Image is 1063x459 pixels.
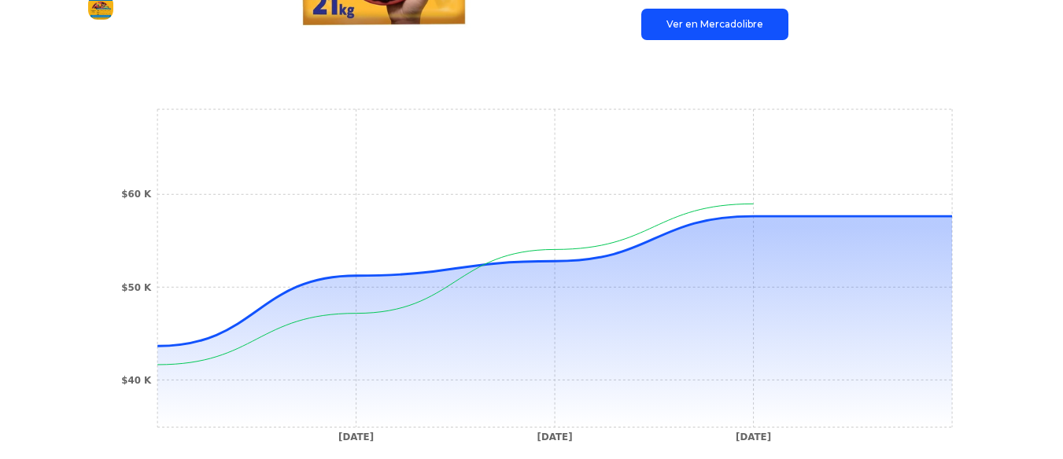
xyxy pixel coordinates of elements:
[121,375,152,386] tspan: $40 K
[121,282,152,293] tspan: $50 K
[338,431,374,442] tspan: [DATE]
[736,431,771,442] tspan: [DATE]
[121,189,152,200] tspan: $60 K
[537,431,573,442] tspan: [DATE]
[641,9,788,40] a: Ver en Mercadolibre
